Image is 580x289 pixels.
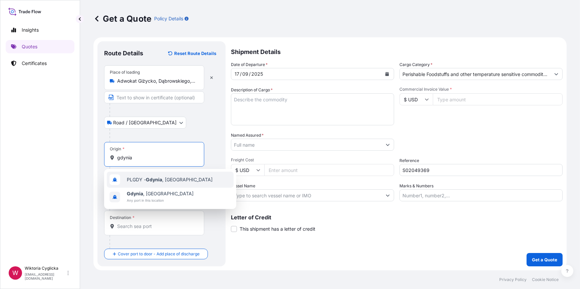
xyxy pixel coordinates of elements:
[117,78,196,84] input: Place of loading
[93,13,152,24] p: Get a Quote
[146,177,162,182] b: Gdynia
[240,226,315,232] span: This shipment has a letter of credit
[400,68,550,80] input: Select a commodity type
[25,272,66,280] p: [EMAIL_ADDRESS][DOMAIN_NAME]
[242,70,249,78] div: month,
[231,215,563,220] p: Letter of Credit
[118,251,200,257] span: Cover port to door - Add place of discharge
[127,197,194,204] span: Any port in this location
[174,50,216,57] p: Reset Route Details
[382,69,392,79] button: Calendar
[399,61,432,68] label: Cargo Category
[127,191,143,196] b: Gdynia
[382,189,394,201] button: Show suggestions
[264,164,394,176] input: Enter amount
[117,154,196,161] input: Origin
[231,87,273,93] label: Description of Cargo
[231,183,255,189] label: Vessel Name
[399,157,419,164] label: Reference
[240,70,242,78] div: /
[231,139,382,151] input: Full name
[231,132,264,139] label: Named Assured
[110,146,124,152] div: Origin
[127,176,213,183] span: PLGDY - , [GEOGRAPHIC_DATA]
[532,256,557,263] p: Get a Quote
[104,49,143,57] p: Route Details
[399,183,433,189] label: Marks & Numbers
[22,27,39,33] p: Insights
[433,93,563,105] input: Type amount
[231,157,394,163] span: Freight Cost
[154,15,183,22] p: Policy Details
[104,169,236,209] div: Show suggestions
[234,70,240,78] div: day,
[113,119,177,126] span: Road / [GEOGRAPHIC_DATA]
[104,117,186,129] button: Select transport
[110,215,134,220] div: Destination
[399,189,563,201] input: Number1, number2,...
[499,277,527,282] p: Privacy Policy
[532,277,559,282] p: Cookie Notice
[22,60,47,67] p: Certificates
[399,164,563,176] input: Your internal reference
[12,270,18,276] span: W
[25,266,66,271] p: Wiktoria Cyglicka
[382,139,394,151] button: Show suggestions
[249,70,251,78] div: /
[117,223,196,230] input: Destination
[251,70,264,78] div: year,
[231,61,268,68] span: Date of Departure
[550,68,562,80] button: Show suggestions
[104,91,204,103] input: Text to appear on certificate
[231,41,563,61] p: Shipment Details
[127,190,194,197] span: , [GEOGRAPHIC_DATA]
[399,87,563,92] span: Commercial Invoice Value
[22,43,37,50] p: Quotes
[110,70,140,75] div: Place of loading
[231,189,382,201] input: Type to search vessel name or IMO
